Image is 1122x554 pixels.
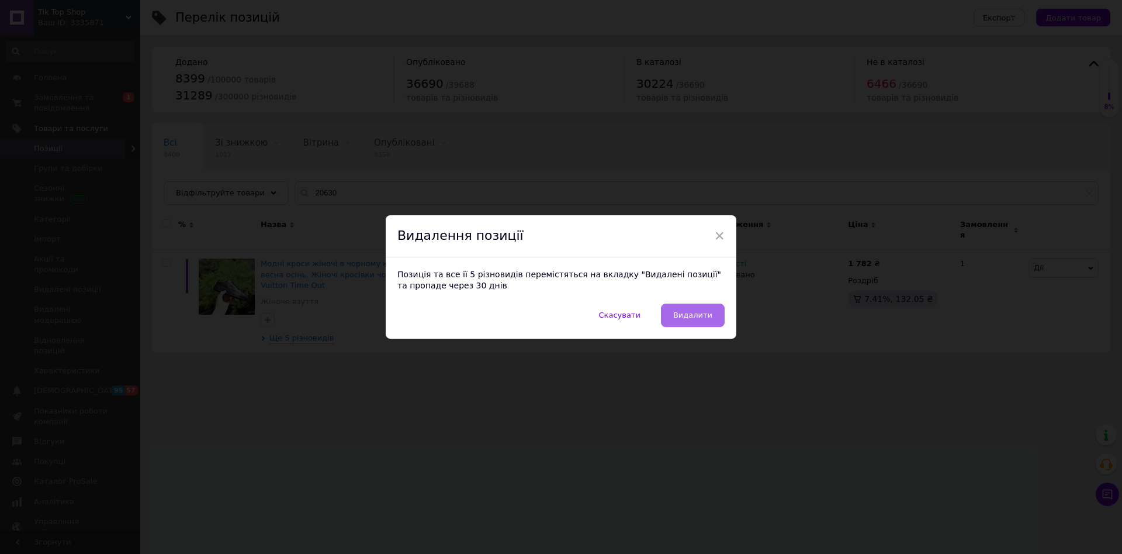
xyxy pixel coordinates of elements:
span: Видалення позиції [397,228,524,243]
span: Видалити [673,311,712,319]
span: × [714,226,725,246]
button: Скасувати [587,304,653,327]
span: Позиція та все її 5 різновидів перемістяться на вкладку "Видалені позиції" та пропаде через 30 днів [397,270,721,291]
button: Видалити [661,304,725,327]
span: Скасувати [599,311,640,319]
